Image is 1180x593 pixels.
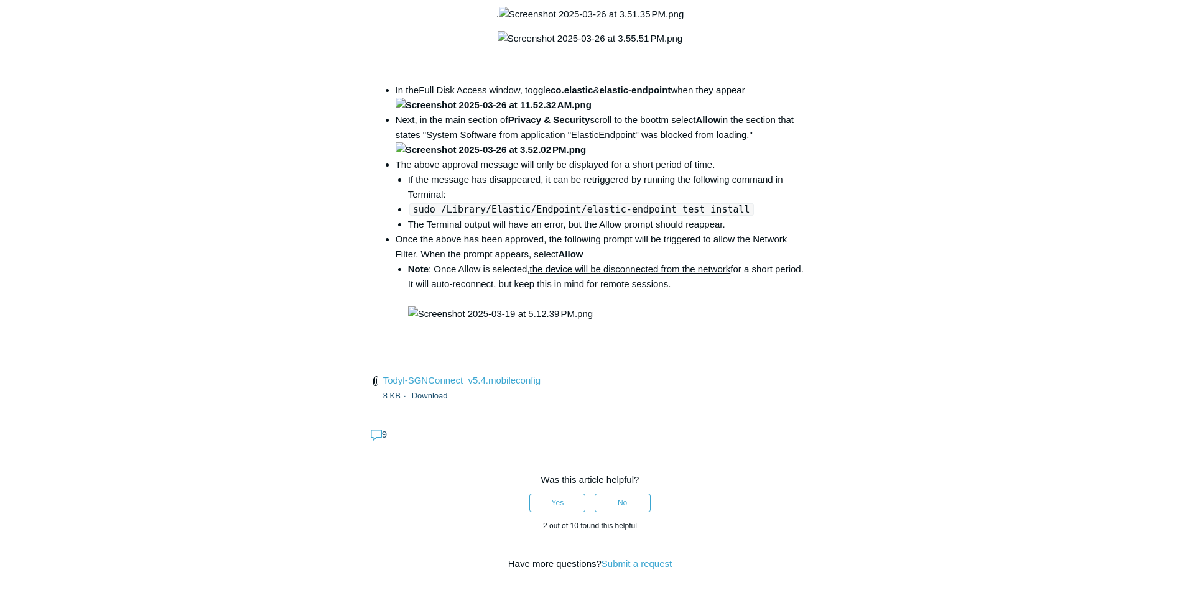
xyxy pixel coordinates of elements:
[383,391,409,400] span: 8 KB
[602,558,672,569] a: Submit a request
[396,113,810,157] li: Next, in the main section of scroll to the boottm select in the section that states "System Softw...
[409,203,754,216] code: sudo /Library/Elastic/Endpoint/elastic-endpoint test install
[371,429,387,439] span: 9
[396,142,587,157] img: Screenshot 2025-03-26 at 3.52.02 PM.png
[543,522,637,530] span: 2 out of 10 found this helpful
[396,98,592,113] img: Screenshot 2025-03-26 at 11.52.32 AM.png
[412,391,448,400] a: Download
[599,85,671,95] strong: elastic-endpoint
[419,85,520,95] span: Full Disk Access window
[498,31,682,46] img: Screenshot 2025-03-26 at 3.55.51 PM.png
[551,85,593,95] strong: co.elastic
[541,474,639,485] span: Was this article helpful?
[558,249,583,259] strong: Allow
[383,375,541,385] a: Todyl-SGNConnect_v5.4.mobileconfig
[408,217,810,232] li: The Terminal output will have an error, but the Allow prompt should reappear.
[396,83,810,113] li: In the , toggle & when they appear
[499,7,684,22] img: Screenshot 2025-03-26 at 3.51.35 PM.png
[408,306,593,321] img: Screenshot 2025-03-19 at 5.12.39 PM.png
[408,264,429,274] strong: Note
[396,157,810,232] li: The above approval message will only be displayed for a short period of time.
[408,172,810,202] li: If the message has disappeared, it can be retriggered by running the following command in Terminal:
[529,494,585,512] button: This article was helpful
[595,494,651,512] button: This article was not helpful
[508,114,590,125] strong: Privacy & Security
[371,557,810,571] div: Have more questions?
[530,264,731,274] span: the device will be disconnected from the network
[396,232,810,321] li: Once the above has been approved, the following prompt will be triggered to allow the Network Fil...
[371,7,810,22] p: .
[695,114,720,125] strong: Allow
[408,262,810,321] li: : Once Allow is selected, for a short period. It will auto-reconnect, but keep this in mind for r...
